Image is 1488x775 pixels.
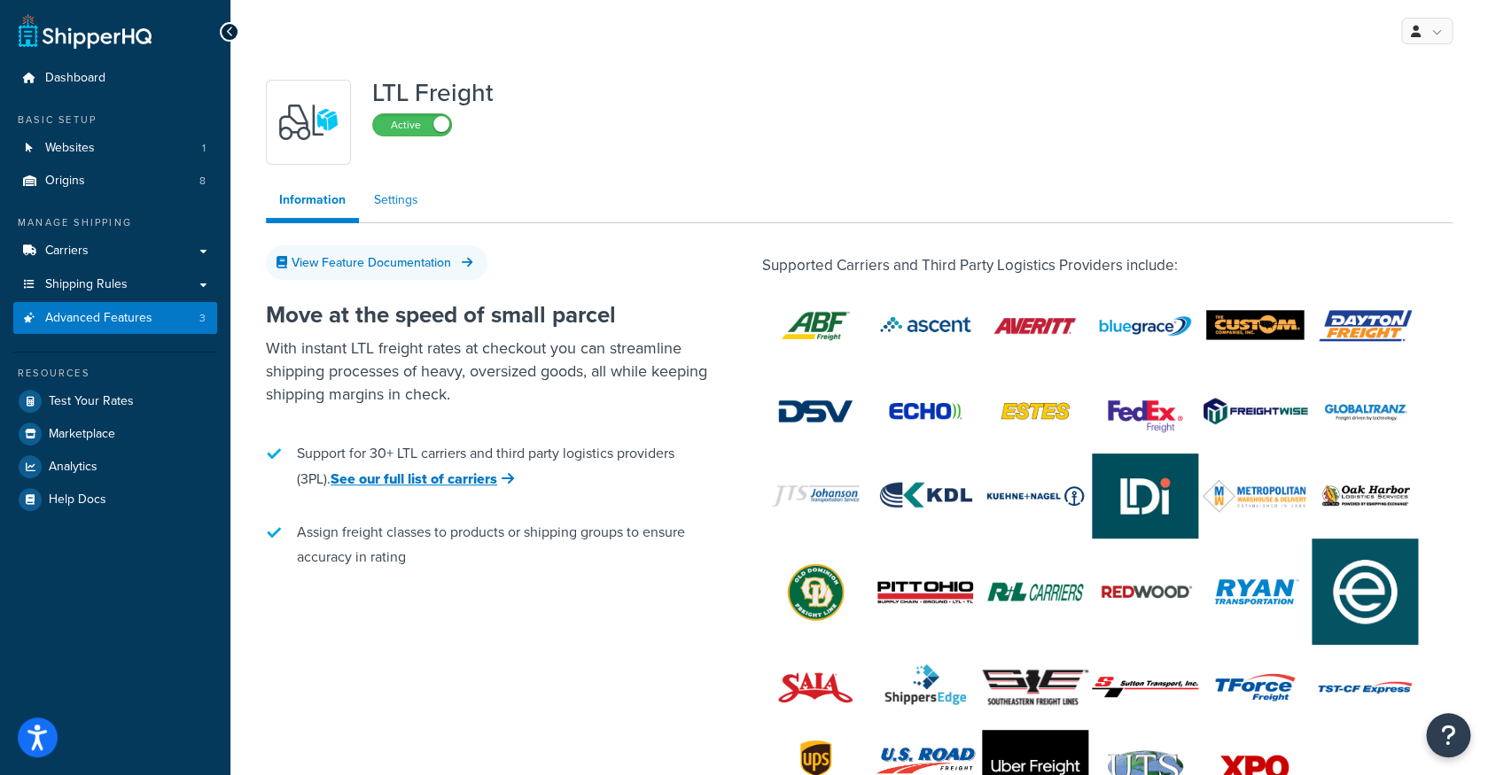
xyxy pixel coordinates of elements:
[331,469,514,489] a: See our full list of carriers
[277,91,339,153] img: y79ZsPf0fXUFUhFXDzUgf+ktZg5F2+ohG75+v3d2s1D9TjoU8PiyCIluIjV41seZevKCRuEjTPPOKHJsQcmKCXGdfprl3L4q7...
[1092,374,1198,448] img: FedEx Freight®
[45,71,105,86] span: Dashboard
[13,268,217,301] a: Shipping Rules
[361,182,432,218] a: Settings
[762,554,869,629] img: Old Dominion®
[45,311,152,326] span: Advanced Features
[762,258,1453,275] h5: Supported Carriers and Third Party Logistics Providers include:
[13,366,217,381] div: Resources
[1092,283,1198,368] img: BlueGrace Freight
[13,132,217,165] a: Websites1
[1202,479,1308,513] img: Metropolitan Warehouse & Delivery
[982,554,1088,629] img: R+L®
[266,432,709,500] li: Support for 30+ LTL carriers and third party logistics providers (3PL).
[45,244,89,259] span: Carriers
[13,484,217,515] a: Help Docs
[13,62,217,95] a: Dashboard
[202,141,206,156] span: 1
[266,302,709,328] h2: Move at the speed of small parcel
[45,277,128,292] span: Shipping Rules
[872,645,978,730] img: ShippersEdge Freight
[49,460,97,475] span: Analytics
[13,165,217,198] a: Origins8
[982,289,1088,363] img: Averitt Freight
[982,459,1088,533] img: Kuehne+Nagel LTL+
[982,374,1088,448] img: Estes®
[13,418,217,450] a: Marketplace
[49,492,106,508] span: Help Docs
[1312,453,1418,539] img: Oak Harbor Freight
[872,288,978,362] img: Ascent Freight
[199,174,206,189] span: 8
[373,114,451,136] label: Active
[13,385,217,417] a: Test Your Rates
[1202,549,1308,634] img: Ryan Transportation Freight
[1312,368,1418,453] img: GlobalTranz Freight
[762,289,869,363] img: ABF Freight™
[13,235,217,267] a: Carriers
[13,451,217,483] a: Analytics
[872,374,978,448] img: Echo® Global Logistics
[45,141,95,156] span: Websites
[1312,645,1418,730] img: TST-CF Express Freight™
[13,302,217,335] a: Advanced Features3
[13,132,217,165] li: Websites
[1092,554,1198,629] img: Redwood Logistics
[13,215,217,230] div: Manage Shipping
[266,511,709,578] li: Assign freight classes to products or shipping groups to ensure accuracy in rating
[266,182,359,223] a: Information
[1312,539,1418,645] img: Evans Transportation
[1092,453,1198,539] img: Ship LDI Freight
[13,112,217,128] div: Basic Setup
[266,337,709,406] p: With instant LTL freight rates at checkout you can streamline shipping processes of heavy, oversi...
[762,453,869,539] img: JTS Freight
[982,670,1088,705] img: Southeastern Freight Lines
[199,311,206,326] span: 3
[872,554,978,629] img: Pitt Ohio
[1312,289,1418,363] img: Dayton Freight™
[372,80,494,106] h1: LTL Freight
[1092,677,1198,696] img: Sutton Transport Inc.
[266,245,487,280] a: View Feature Documentation
[1202,645,1308,730] img: TForce Freight
[872,459,978,533] img: KDL
[13,302,217,335] li: Advanced Features
[45,174,85,189] span: Origins
[762,645,869,730] img: SAIA
[13,165,217,198] li: Origins
[1202,397,1308,425] img: Freightwise
[762,374,869,448] img: DSV Freight
[1426,713,1470,757] button: Open Resource Center
[49,394,134,409] span: Test Your Rates
[1202,289,1308,363] img: Custom Co Freight
[49,427,115,442] span: Marketplace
